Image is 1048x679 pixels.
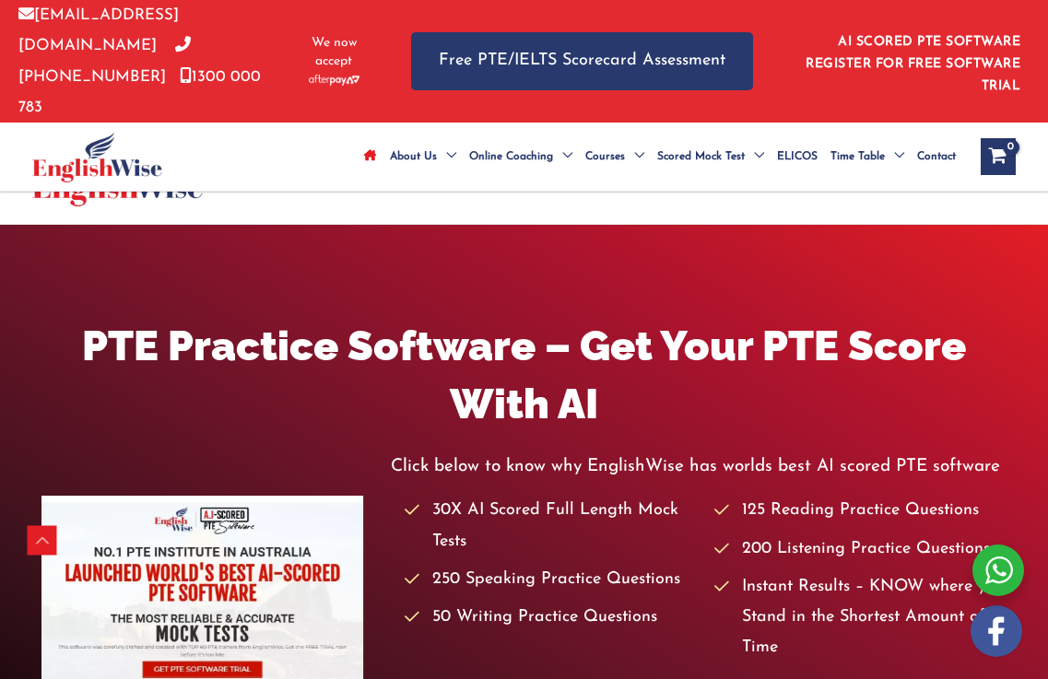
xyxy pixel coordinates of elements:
[625,124,644,189] span: Menu Toggle
[390,124,437,189] span: About Us
[981,138,1016,175] a: View Shopping Cart, empty
[714,572,1007,664] li: Instant Results – KNOW where you Stand in the Shortest Amount of Time
[18,69,261,115] a: 1300 000 783
[309,75,359,85] img: Afterpay-Logo
[469,124,553,189] span: Online Coaching
[917,124,956,189] span: Contact
[405,496,697,557] li: 30X AI Scored Full Length Mock Tests
[463,124,579,189] a: Online CoachingMenu Toggle
[411,32,753,90] a: Free PTE/IELTS Scorecard Assessment
[579,124,651,189] a: CoursesMenu Toggle
[885,124,904,189] span: Menu Toggle
[771,124,824,189] a: ELICOS
[911,124,962,189] a: Contact
[383,124,463,189] a: About UsMenu Toggle
[18,38,191,84] a: [PHONE_NUMBER]
[41,317,1006,433] h1: PTE Practice Software – Get Your PTE Score With AI
[437,124,456,189] span: Menu Toggle
[302,34,365,71] span: We now accept
[553,124,572,189] span: Menu Toggle
[657,124,745,189] span: Scored Mock Test
[585,124,625,189] span: Courses
[32,132,162,182] img: cropped-ew-logo
[391,451,1006,482] p: Click below to know why EnglishWise has worlds best AI scored PTE software
[405,565,697,595] li: 250 Speaking Practice Questions
[777,124,818,189] span: ELICOS
[790,20,1030,102] aside: Header Widget 1
[830,124,885,189] span: Time Table
[714,534,1007,565] li: 200 Listening Practice Questions
[358,124,962,189] nav: Site Navigation: Main Menu
[651,124,771,189] a: Scored Mock TestMenu Toggle
[405,603,697,633] li: 50 Writing Practice Questions
[745,124,764,189] span: Menu Toggle
[18,7,179,53] a: [EMAIL_ADDRESS][DOMAIN_NAME]
[714,496,1007,526] li: 125 Reading Practice Questions
[971,605,1022,657] img: white-facebook.png
[824,124,911,189] a: Time TableMenu Toggle
[806,35,1020,93] a: AI SCORED PTE SOFTWARE REGISTER FOR FREE SOFTWARE TRIAL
